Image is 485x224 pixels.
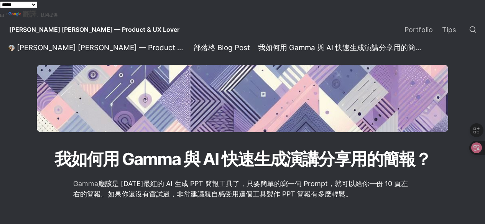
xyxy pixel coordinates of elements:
a: Portfolio [400,19,437,40]
div: 我如何用 Gamma 與 AI 快速生成演講分享用的簡報？ [258,43,427,52]
span: / [189,45,191,51]
h1: 我如何用 Gamma 與 AI 快速生成演講分享用的簡報？ [37,146,448,173]
a: Gamma [73,180,98,188]
img: Google 翻譯 [8,12,23,17]
a: [PERSON_NAME] [PERSON_NAME] — Product & UX Lover [6,43,188,52]
a: 部落格 Blog Post [191,43,252,52]
a: 我如何用 Gamma 與 AI 快速生成演講分享用的簡報？ [256,43,429,52]
span: [PERSON_NAME] [PERSON_NAME] — Product & UX Lover [9,26,179,33]
img: Daniel Lee — Product & UX Lover [8,45,15,51]
a: 翻譯 [8,10,36,18]
img: 我如何用 Gamma 與 AI 快速生成演講分享用的簡報？ [37,65,448,132]
a: Tips [437,19,460,40]
a: [PERSON_NAME] [PERSON_NAME] — Product & UX Lover [3,19,186,40]
div: [PERSON_NAME] [PERSON_NAME] — Product & UX Lover [17,43,186,52]
p: 應該是 [DATE]最紅的 AI 生成 PPT 簡報工具了，只要簡單的寫一句 Prompt，就可以給你一份 10 頁左右的簡報。如果你還沒有嘗試過，非常建議親自感受用這個工具製作 PPT 簡報有... [72,177,413,200]
div: 部落格 Blog Post [194,43,250,52]
span: / [253,45,255,51]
